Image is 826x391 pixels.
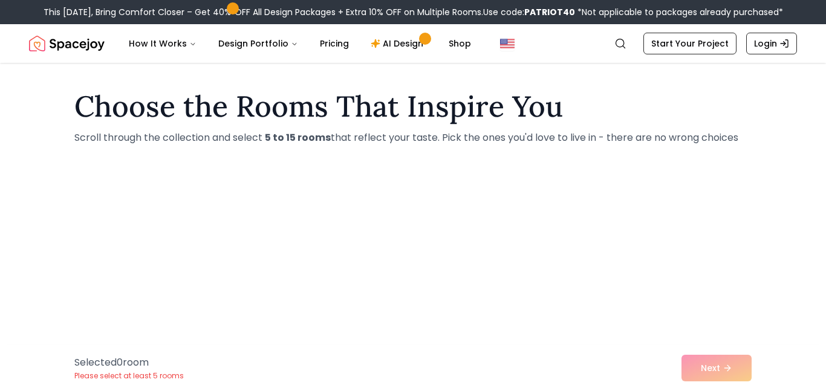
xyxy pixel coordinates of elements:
[643,33,737,54] a: Start Your Project
[310,31,359,56] a: Pricing
[74,131,752,145] p: Scroll through the collection and select that reflect your taste. Pick the ones you'd love to liv...
[74,371,184,381] p: Please select at least 5 rooms
[119,31,206,56] button: How It Works
[119,31,481,56] nav: Main
[746,33,797,54] a: Login
[524,6,575,18] b: PATRIOT40
[29,31,105,56] img: Spacejoy Logo
[575,6,783,18] span: *Not applicable to packages already purchased*
[500,36,515,51] img: United States
[29,31,105,56] a: Spacejoy
[44,6,783,18] div: This [DATE], Bring Comfort Closer – Get 40% OFF All Design Packages + Extra 10% OFF on Multiple R...
[439,31,481,56] a: Shop
[483,6,575,18] span: Use code:
[29,24,797,63] nav: Global
[74,92,752,121] h1: Choose the Rooms That Inspire You
[265,131,331,144] strong: 5 to 15 rooms
[74,355,184,370] p: Selected 0 room
[209,31,308,56] button: Design Portfolio
[361,31,437,56] a: AI Design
